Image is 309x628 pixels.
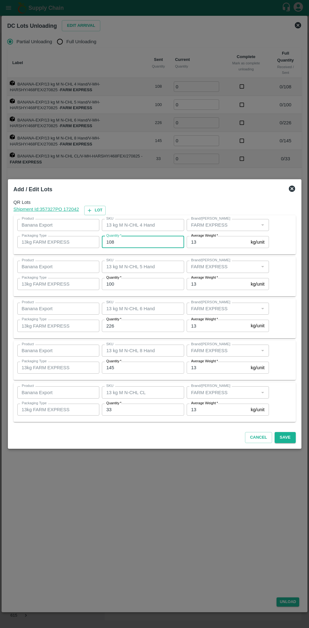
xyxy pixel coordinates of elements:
[191,401,218,406] label: Average Weight
[14,199,296,206] span: QR Lots
[191,342,230,347] label: Brand/[PERSON_NAME]
[189,388,257,396] input: Create Brand/Marka
[106,342,114,347] label: SKU
[251,322,265,329] p: kg/unit
[22,342,34,347] label: Product
[191,275,218,280] label: Average Weight
[106,317,121,322] label: Quantity
[189,305,257,313] input: Create Brand/Marka
[22,233,47,238] label: Packaging Type
[106,216,114,221] label: SKU
[251,281,265,287] p: kg/unit
[191,258,230,263] label: Brand/[PERSON_NAME]
[189,347,257,355] input: Create Brand/Marka
[191,233,218,238] label: Average Weight
[84,206,106,215] button: Lot
[106,383,114,388] label: SKU
[251,406,265,413] p: kg/unit
[22,275,47,280] label: Packaging Type
[191,359,218,364] label: Average Weight
[275,432,295,443] button: Save
[22,258,34,263] label: Product
[106,233,121,238] label: Quantity
[191,383,230,388] label: Brand/[PERSON_NAME]
[22,401,47,406] label: Packaging Type
[106,300,114,305] label: SKU
[106,359,121,364] label: Quantity
[106,275,121,280] label: Quantity
[106,258,114,263] label: SKU
[251,239,265,246] p: kg/unit
[245,432,272,443] button: Cancel
[22,317,47,322] label: Packaging Type
[189,221,257,229] input: Create Brand/Marka
[22,383,34,388] label: Product
[191,300,230,305] label: Brand/[PERSON_NAME]
[191,216,230,221] label: Brand/[PERSON_NAME]
[191,317,218,322] label: Average Weight
[22,216,34,221] label: Product
[106,401,121,406] label: Quantity
[189,263,257,271] input: Create Brand/Marka
[22,359,47,364] label: Packaging Type
[14,186,52,193] b: Add / Edit Lots
[14,206,79,215] a: Shipment Id:357327PO 172042
[251,364,265,371] p: kg/unit
[22,300,34,305] label: Product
